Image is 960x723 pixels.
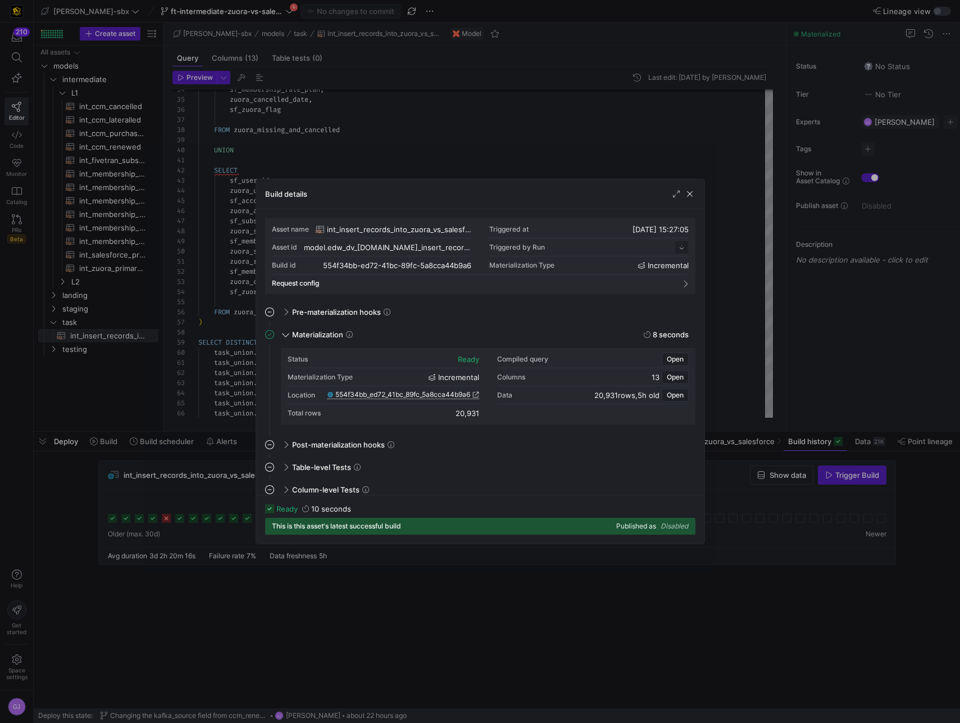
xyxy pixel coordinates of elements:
span: incremental [438,373,479,382]
div: , [594,391,659,400]
div: Location [288,391,315,399]
span: 5h old [638,391,659,400]
span: Materialization Type [489,261,554,269]
span: Open [667,355,684,363]
span: [DATE] 15:27:05 [633,225,689,234]
span: Post-materialization hooks [292,440,385,449]
span: Pre-materialization hooks [292,308,381,317]
mat-expansion-panel-header: Table-level Tests [265,458,695,476]
span: Column-level Tests [292,485,360,494]
div: Asset name [272,225,309,233]
div: Compiled query [497,355,548,363]
span: 13 [652,373,659,382]
span: ready [276,504,298,513]
div: Data [497,391,512,399]
y42-duration: 8 seconds [653,330,689,339]
div: model.edw_dv_[DOMAIN_NAME]_insert_records_into_zuora_vs_salesforce [304,243,471,252]
button: Open [662,370,689,384]
span: Open [667,373,684,381]
div: 20,931 [456,409,479,418]
span: 20,931 rows [594,391,635,400]
a: 554f34bb_ed72_41bc_89fc_5a8cca44b9a6 [327,391,479,399]
button: Open [662,353,689,366]
span: Published as [616,522,656,530]
mat-expansion-panel-header: Pre-materialization hooks [265,303,695,321]
div: Triggered at [489,225,529,233]
h3: Build details [265,189,307,198]
span: Open [667,391,684,399]
span: int_insert_records_into_zuora_vs_salesforce [327,225,471,234]
mat-expansion-panel-header: Materialization8 seconds [265,326,695,344]
div: Columns [497,373,525,381]
button: Open [662,388,689,402]
span: Disabled [661,522,689,530]
div: Asset id [272,243,297,251]
div: ready [458,355,479,364]
div: Materialization8 seconds [265,348,695,436]
mat-expansion-panel-header: Post-materialization hooks [265,436,695,454]
div: Total rows [288,409,321,417]
div: Materialization Type [288,373,353,381]
span: 554f34bb_ed72_41bc_89fc_5a8cca44b9a6 [335,391,470,399]
mat-panel-title: Request config [272,279,675,287]
div: Build id [272,261,296,269]
span: Table-level Tests [292,463,351,472]
mat-expansion-panel-header: Request config [272,275,689,292]
span: incremental [648,261,689,270]
y42-duration: 10 seconds [311,504,351,513]
span: This is this asset's latest successful build [272,522,401,530]
div: 554f34bb-ed72-41bc-89fc-5a8cca44b9a6 [323,261,471,270]
span: Materialization [292,330,343,339]
mat-expansion-panel-header: Column-level Tests [265,481,695,499]
div: Status [288,355,308,363]
div: Triggered by Run [489,243,545,251]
